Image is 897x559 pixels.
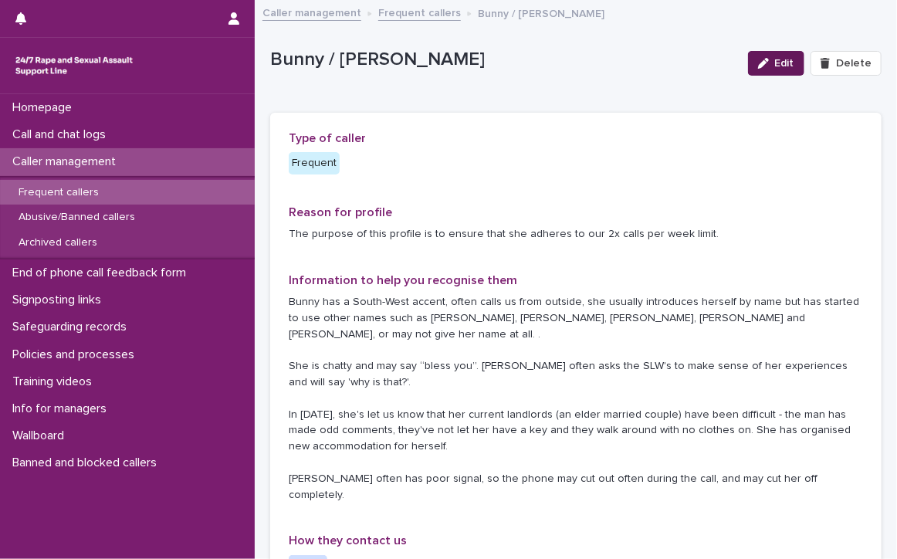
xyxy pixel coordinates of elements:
[775,58,794,69] span: Edit
[289,274,517,286] span: Information to help you recognise them
[289,226,863,242] p: The purpose of this profile is to ensure that she adheres to our 2x calls per week limit.
[270,49,736,71] p: Bunny / [PERSON_NAME]
[6,154,128,169] p: Caller management
[836,58,872,69] span: Delete
[748,51,804,76] button: Edit
[6,320,139,334] p: Safeguarding records
[6,211,147,224] p: Abusive/Banned callers
[6,186,111,199] p: Frequent callers
[6,429,76,443] p: Wallboard
[811,51,882,76] button: Delete
[289,132,366,144] span: Type of caller
[378,3,461,21] a: Frequent callers
[6,100,84,115] p: Homepage
[6,266,198,280] p: End of phone call feedback form
[6,401,119,416] p: Info for managers
[6,293,113,307] p: Signposting links
[6,236,110,249] p: Archived callers
[6,347,147,362] p: Policies and processes
[289,152,340,174] div: Frequent
[6,127,118,142] p: Call and chat logs
[12,50,136,81] img: rhQMoQhaT3yELyF149Cw
[289,534,407,547] span: How they contact us
[6,374,104,389] p: Training videos
[262,3,361,21] a: Caller management
[6,456,169,470] p: Banned and blocked callers
[478,4,604,21] p: Bunny / [PERSON_NAME]
[289,294,863,503] p: Bunny has a South-West accent, often calls us from outside, she usually introduces herself by nam...
[289,206,392,219] span: Reason for profile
